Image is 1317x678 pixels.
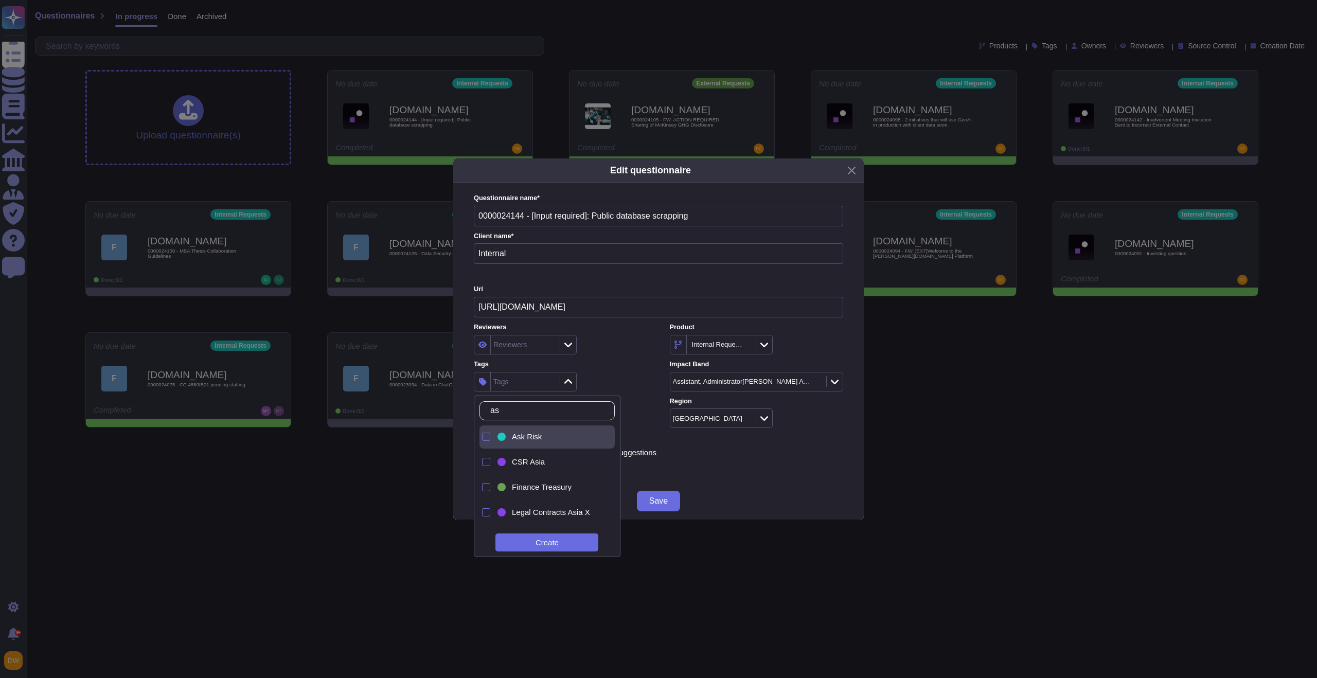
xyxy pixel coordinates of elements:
[495,425,604,449] div: Ask Risk
[512,483,572,492] span: Finance Treasury
[673,415,742,422] div: [GEOGRAPHIC_DATA]
[495,476,604,499] div: Finance Treasury
[474,233,843,240] label: Client name
[474,195,843,202] label: Questionnaire name
[512,432,542,441] span: Ask Risk
[844,163,860,179] button: Close
[495,451,604,474] div: CSR Asia
[512,457,600,467] div: CSR Asia
[495,501,604,524] div: Legal Contracts Asia X
[512,508,600,517] div: Legal Contracts Asia X
[512,432,600,441] div: Ask Risk
[474,297,843,317] input: Online platform url
[493,378,509,385] div: Tags
[670,361,843,368] label: Impact Band
[474,206,843,226] input: Enter questionnaire name
[670,398,843,405] label: Region
[495,431,508,443] div: Ask Risk
[495,481,508,493] div: Finance Treasury
[649,497,668,505] span: Save
[495,506,508,519] div: Legal Contracts Asia X
[692,341,743,348] div: Internal Requests
[512,508,590,517] span: Legal Contracts Asia X
[485,402,614,420] input: Search by keywords
[474,243,843,264] input: Enter company name of the client
[670,324,843,331] label: Product
[610,164,691,177] h5: Edit questionnaire
[512,483,600,492] div: Finance Treasury
[474,361,647,368] label: Tags
[637,491,680,511] button: Save
[495,526,604,549] div: Legal Contracts Americas
[512,457,545,467] span: CSR Asia
[474,324,647,331] label: Reviewers
[495,456,508,468] div: CSR Asia
[474,437,843,444] label: Suggestion source control
[495,533,598,551] div: Create
[493,341,527,348] div: Reviewers
[474,286,843,293] label: Url
[673,378,813,385] div: Assistant, Administrator[PERSON_NAME] Analyst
